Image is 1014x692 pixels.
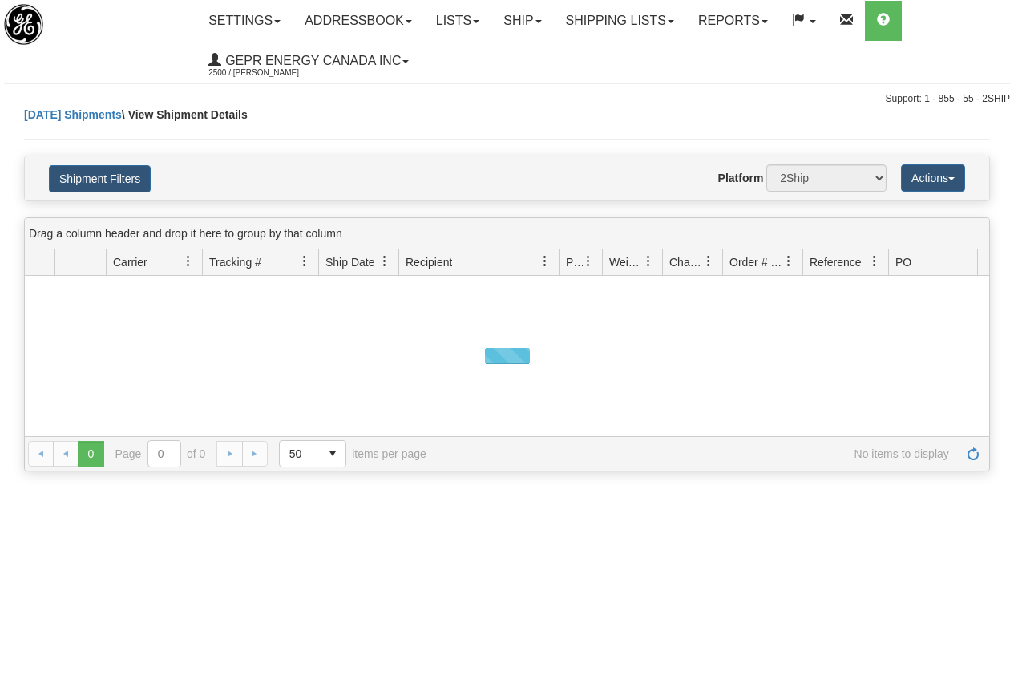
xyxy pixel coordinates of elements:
[371,248,398,275] a: Ship Date filter column settings
[279,440,426,467] span: items per page
[802,249,888,276] th: Press ctrl + space to group
[115,440,206,467] span: Page of 0
[122,108,248,121] span: \ View Shipment Details
[635,248,662,275] a: Weight filter column settings
[4,92,1010,106] div: Support: 1 - 855 - 55 - 2SHIP
[861,248,888,275] a: Reference filter column settings
[566,254,583,270] span: Packages
[491,1,553,41] a: Ship
[49,165,151,192] button: Shipment Filters
[718,170,764,186] label: Platform
[54,249,106,276] th: Press ctrl + space to group
[289,446,310,462] span: 50
[888,249,995,276] th: Press ctrl + space to group
[196,1,293,41] a: Settings
[106,249,202,276] th: Press ctrl + space to group
[320,441,345,467] span: select
[554,1,686,41] a: Shipping lists
[895,254,911,270] span: PO
[729,254,783,270] span: Order # / Ship Request #
[325,254,374,270] span: Ship Date
[669,254,703,270] span: Charge
[977,264,1012,427] iframe: chat widget
[78,441,103,467] span: Page 0
[602,249,662,276] th: Press ctrl + space to group
[279,440,346,467] span: Page sizes drop down
[960,441,986,467] a: Refresh
[293,1,424,41] a: Addressbook
[531,248,559,275] a: Recipient filter column settings
[686,1,780,41] a: Reports
[609,254,643,270] span: Weight
[221,54,401,67] span: GEPR Energy Canada Inc
[318,249,398,276] th: Press ctrl + space to group
[113,254,147,270] span: Carrier
[202,249,318,276] th: Press ctrl + space to group
[406,254,452,270] span: Recipient
[575,248,602,275] a: Packages filter column settings
[968,248,995,275] a: PO filter column settings
[449,447,949,460] span: No items to display
[722,249,802,276] th: Press ctrl + space to group
[398,249,559,276] th: Press ctrl + space to group
[559,249,602,276] th: Press ctrl + space to group
[209,254,261,270] span: Tracking #
[208,65,329,81] span: 2500 / [PERSON_NAME]
[662,249,722,276] th: Press ctrl + space to group
[25,218,989,249] div: Drag a column header and drop it here to group by that column
[810,254,862,270] span: Reference
[291,248,318,275] a: Tracking # filter column settings
[695,248,722,275] a: Charge filter column settings
[775,248,802,275] a: Order # / Ship Request # filter column settings
[901,164,965,192] button: Actions
[196,41,421,81] a: GEPR Energy Canada Inc 2500 / [PERSON_NAME]
[424,1,491,41] a: Lists
[4,4,43,45] img: logo2500.jpg
[24,108,122,121] a: [DATE] Shipments
[175,248,202,275] a: Carrier filter column settings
